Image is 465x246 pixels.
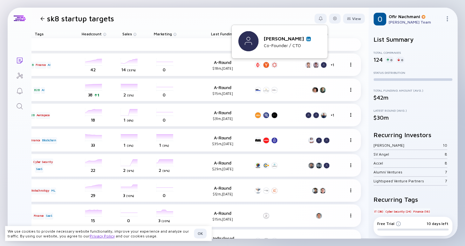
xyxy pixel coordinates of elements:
div: $30m [373,114,452,121]
img: Menu [349,88,352,92]
span: Marketing [154,32,172,36]
div: Ofir Nachmani [389,14,442,19]
div: $29m, [DATE] [202,167,243,171]
div: Status Distribution [373,71,452,74]
div: + 1 [330,113,334,117]
div: Blockchain [41,137,57,144]
div: Aerospace [36,112,50,118]
img: Menu [349,63,352,67]
img: Menu [349,163,352,167]
div: $42m [373,94,452,101]
div: [PERSON_NAME] [264,36,311,41]
div: 10 days left [427,221,448,226]
h2: List Summary [373,36,452,43]
div: A-Round [202,160,243,171]
div: $35m, [DATE] [202,142,243,146]
img: Menu [349,214,352,217]
div: Finance [33,213,44,219]
div: Accel [373,161,445,165]
a: Privacy Policy [90,234,115,238]
a: Investor Map [8,67,31,83]
div: Finance [29,137,40,144]
div: Cyber Security (24) [385,208,412,214]
img: Menu [349,138,352,142]
div: 7 [445,170,447,174]
div: SaaS [35,166,43,172]
div: Free Trial [377,221,401,226]
div: SaaS [45,213,53,219]
div: We use cookies to provide necessary website functionality, improve your experience and analyze ou... [8,229,191,238]
div: 10 [443,143,447,148]
div: Lightspeed Venture Partners [373,179,445,183]
div: Tags [21,29,57,38]
div: Alumni Ventures [373,170,445,174]
div: AI [47,62,51,68]
span: Last Funding [211,32,234,36]
div: ML [51,187,56,194]
div: [PERSON_NAME] [373,143,443,148]
div: Finance [35,62,46,68]
div: SV Angel [373,152,445,157]
div: 124 [373,56,383,63]
div: 8 [445,152,447,157]
button: OK [194,228,207,238]
div: $15m, [DATE] [202,91,243,95]
div: A-Round [202,135,243,146]
div: B2B [28,112,35,118]
a: Lists [8,52,31,67]
div: 0 [396,57,404,63]
div: N/A [316,238,322,243]
img: Menu [349,113,352,117]
div: Finance (16) [413,208,431,214]
div: B2B [33,87,40,93]
img: Jake Moffatt Linkedin Profile [307,37,310,40]
div: Biotechnology [30,187,50,194]
img: Ofir Profile Picture [373,13,386,25]
div: Total Companies [373,51,452,54]
div: 0 [385,57,393,63]
div: A-Round [202,85,243,95]
a: Reminders [8,83,31,98]
div: A-Round [202,210,243,221]
a: Search [8,98,31,113]
div: $18m, [DATE] [202,66,243,70]
div: Cyber Security [33,158,53,165]
div: [PERSON_NAME] Team [389,20,442,25]
div: $12m, [DATE] [202,192,243,196]
h2: Recurring Tags [373,196,452,203]
img: Menu [349,188,352,192]
div: AI [41,87,45,93]
div: A-Round [202,60,243,70]
div: + 1 [330,62,334,67]
div: IT (38) [373,208,384,214]
div: A-Round [202,110,243,121]
img: Jake Moffatt picture [238,31,259,52]
img: Menu [445,16,450,21]
div: A-Round [202,185,243,196]
span: Headcount [82,32,102,36]
h1: sk8 startup targets [47,14,114,23]
div: $15m, [DATE] [202,217,243,221]
span: Sales [122,32,132,36]
h2: Recurring Investors [373,131,452,138]
div: 8 [445,161,447,165]
div: Total Funding Amount (Avg.) [373,88,452,92]
button: View [343,14,365,24]
div: 7 [445,179,447,183]
div: $31m, [DATE] [202,116,243,121]
div: Latest Round (Avg.) [373,109,452,112]
div: Co-Founder / CTO [264,43,311,48]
